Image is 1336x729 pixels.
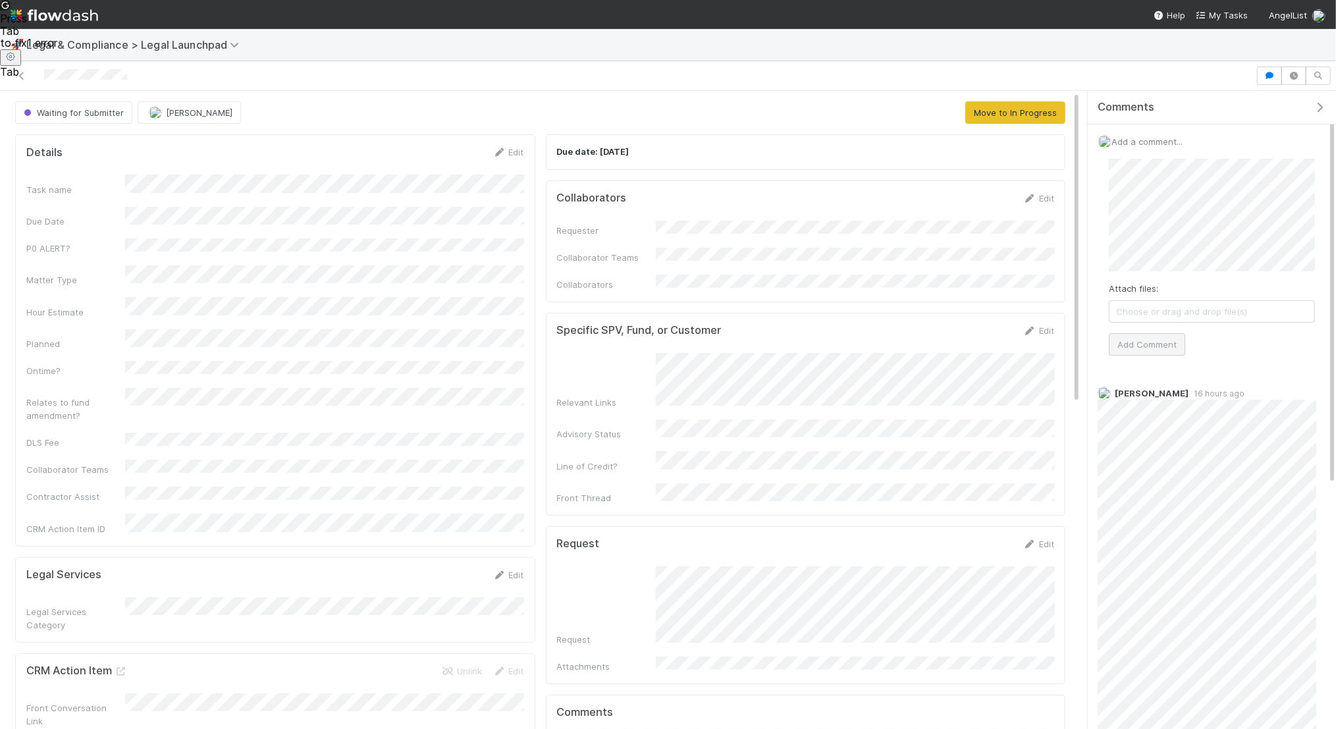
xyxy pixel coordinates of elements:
a: Unlink [442,666,483,676]
div: Collaborator Teams [26,463,125,476]
div: Task name [26,183,125,196]
button: Waiting for Submitter [15,101,132,124]
h5: Collaborators [557,192,627,205]
h5: Comments [557,706,1055,719]
span: [PERSON_NAME] [1115,388,1189,398]
div: Front Conversation Link [26,701,125,728]
div: Contractor Assist [26,490,125,503]
span: 16 hours ago [1189,389,1244,398]
div: Due Date [26,215,125,228]
div: Ontime? [26,364,125,377]
div: CRM Action Item ID [26,522,125,535]
div: Matter Type [26,273,125,286]
img: avatar_f32b584b-9fa7-42e4-bca2-ac5b6bf32423.png [1098,135,1111,148]
div: Collaborators [557,278,656,291]
div: DLS Fee [26,436,125,449]
h5: CRM Action Item [26,664,128,678]
div: Legal Services Category [26,605,125,632]
div: Relevant Links [557,396,656,409]
div: P0 ALERT? [26,242,125,255]
div: Attachments [557,660,656,673]
span: Choose or drag and drop file(s) [1109,301,1314,322]
button: Add Comment [1109,333,1185,356]
div: Requester [557,224,656,237]
h5: Legal Services [26,568,101,581]
button: Move to In Progress [965,101,1065,124]
div: Front Thread [557,491,656,504]
span: Add a comment... [1111,136,1183,147]
h5: Request [557,537,600,551]
img: avatar_0b1dbcb8-f701-47e0-85bc-d79ccc0efe6c.png [1098,387,1111,400]
h5: Specific SPV, Fund, or Customer [557,324,722,337]
span: Comments [1098,101,1154,114]
a: Edit [493,147,524,157]
a: Edit [493,570,524,580]
div: Request [557,633,656,646]
div: Advisory Status [557,427,656,441]
div: Collaborator Teams [557,251,656,264]
span: Waiting for Submitter [21,107,124,118]
a: Edit [1023,325,1054,336]
h5: Details [26,146,63,159]
div: Planned [26,337,125,350]
div: Hour Estimate [26,306,125,319]
label: Attach files: [1109,282,1158,295]
strong: Due date: [DATE] [557,146,629,157]
div: Relates to fund amendment? [26,396,125,422]
a: Edit [493,666,524,676]
div: Line of Credit? [557,460,656,473]
a: Edit [1023,539,1054,549]
a: Edit [1023,193,1054,203]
